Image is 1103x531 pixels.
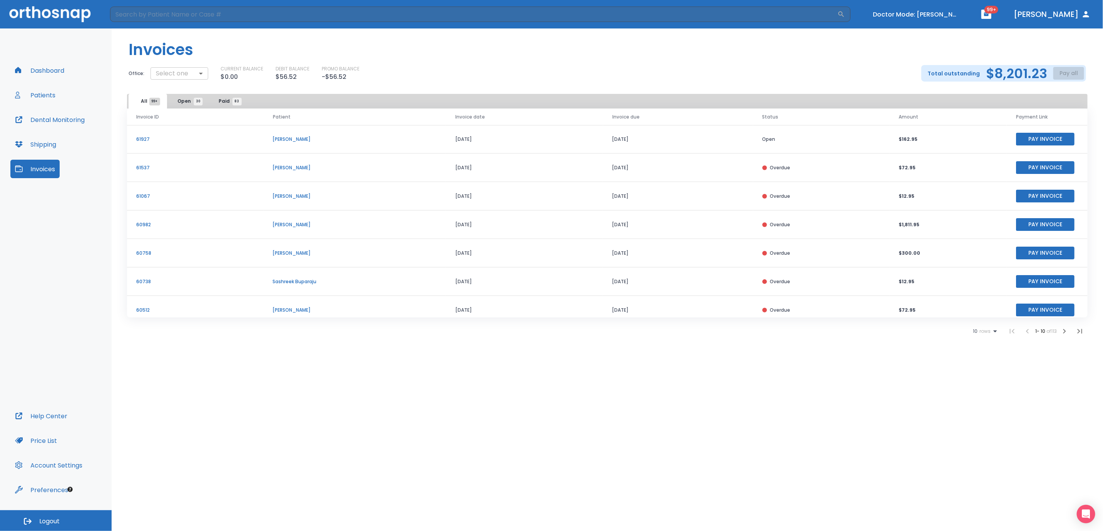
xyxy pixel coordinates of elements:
a: Pay Invoice [1016,278,1075,284]
p: $12.95 [899,193,998,200]
p: [PERSON_NAME] [273,221,437,228]
p: Total outstanding [928,69,980,78]
div: Tooltip anchor [67,486,74,493]
p: CURRENT BALANCE [221,65,263,72]
span: Invoice date [455,114,485,120]
span: Invoice due [612,114,640,120]
p: $300.00 [899,250,998,257]
p: DEBIT BALANCE [276,65,309,72]
span: 99+ [149,98,160,105]
button: Account Settings [10,456,87,474]
span: Paid [219,98,237,105]
button: Doctor Mode: [PERSON_NAME] [870,8,962,21]
td: [DATE] [603,296,753,324]
td: [DATE] [446,267,603,296]
span: Patient [273,114,291,120]
button: Pay Invoice [1016,161,1075,174]
button: Dashboard [10,61,69,80]
input: Search by Patient Name or Case # [110,7,837,22]
span: 10 [973,329,978,334]
td: [DATE] [603,125,753,154]
p: 61537 [136,164,254,171]
span: Payment Link [1016,114,1048,120]
span: Logout [39,517,60,526]
p: 61067 [136,193,254,200]
p: Overdue [770,164,790,171]
button: Pay Invoice [1016,304,1075,316]
span: Invoice ID [136,114,159,120]
td: [DATE] [446,210,603,239]
span: Open [178,98,198,105]
p: [PERSON_NAME] [273,136,437,143]
button: Pay Invoice [1016,247,1075,259]
div: Open Intercom Messenger [1077,505,1095,523]
p: Office: [129,70,144,77]
a: Pay Invoice [1016,164,1075,170]
td: [DATE] [603,210,753,239]
p: [PERSON_NAME] [273,193,437,200]
td: [DATE] [446,125,603,154]
td: [DATE] [603,239,753,267]
td: [DATE] [603,182,753,210]
p: Overdue [770,193,790,200]
button: Preferences [10,481,73,499]
span: All [141,98,155,105]
button: Help Center [10,407,72,425]
a: Pay Invoice [1016,306,1075,313]
td: [DATE] [446,154,603,182]
span: of 113 [1046,328,1057,334]
button: Patients [10,86,60,104]
a: Pay Invoice [1016,135,1075,142]
span: 99+ [984,6,998,13]
p: Overdue [770,278,790,285]
p: $1,811.95 [899,221,998,228]
p: $56.52 [276,72,297,82]
button: Pay Invoice [1016,218,1075,231]
p: Overdue [770,307,790,314]
button: Price List [10,431,62,450]
button: Pay Invoice [1016,275,1075,288]
span: Amount [899,114,918,120]
p: Sashreek Buparaju [273,278,437,285]
td: [DATE] [446,296,603,324]
h2: $8,201.23 [986,68,1047,79]
p: $0.00 [221,72,238,82]
button: Invoices [10,160,60,178]
p: $12.95 [899,278,998,285]
p: -$56.52 [322,72,346,82]
p: Overdue [770,250,790,257]
a: Pay Invoice [1016,249,1075,256]
td: [DATE] [603,154,753,182]
p: $162.95 [899,136,998,143]
span: 1 - 10 [1035,328,1046,334]
a: Pay Invoice [1016,221,1075,227]
p: $72.95 [899,164,998,171]
button: Dental Monitoring [10,110,89,129]
p: PROMO BALANCE [322,65,359,72]
p: Overdue [770,221,790,228]
p: 61927 [136,136,254,143]
p: [PERSON_NAME] [273,307,437,314]
p: 60512 [136,307,254,314]
td: [DATE] [446,239,603,267]
img: Orthosnap [9,6,91,22]
span: rows [978,329,991,334]
button: Pay Invoice [1016,190,1075,202]
button: Shipping [10,135,61,154]
div: tabs [129,94,249,109]
span: 30 [194,98,202,105]
a: Pay Invoice [1016,192,1075,199]
p: 60738 [136,278,254,285]
p: $72.95 [899,307,998,314]
span: Status [762,114,779,120]
button: Pay Invoice [1016,133,1075,145]
td: Open [753,125,890,154]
